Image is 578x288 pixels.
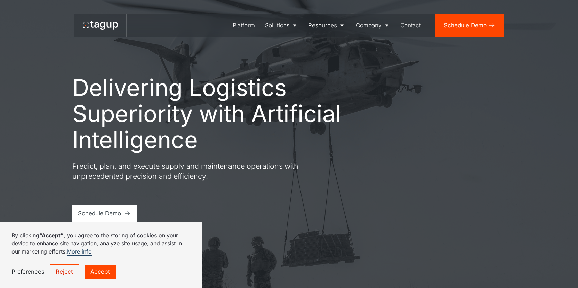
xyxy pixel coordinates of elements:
[400,21,421,30] div: Contact
[303,14,351,37] a: Resources
[444,21,487,30] div: Schedule Demo
[265,21,290,30] div: Solutions
[11,264,44,279] a: Preferences
[72,205,137,222] a: Schedule Demo
[260,14,304,37] a: Solutions
[395,14,426,37] a: Contact
[39,232,64,239] strong: “Accept”
[11,231,191,256] p: By clicking , you agree to the storing of cookies on your device to enhance site navigation, anal...
[233,21,255,30] div: Platform
[72,161,316,182] p: Predict, plan, and execute supply and maintenance operations with unprecedented precision and eff...
[85,265,116,279] a: Accept
[67,248,92,256] a: More info
[50,264,79,280] a: Reject
[78,209,121,218] div: Schedule Demo
[351,14,395,37] a: Company
[308,21,337,30] div: Resources
[227,14,260,37] a: Platform
[72,75,356,153] h1: Delivering Logistics Superiority with Artificial Intelligence
[356,21,382,30] div: Company
[435,14,504,37] a: Schedule Demo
